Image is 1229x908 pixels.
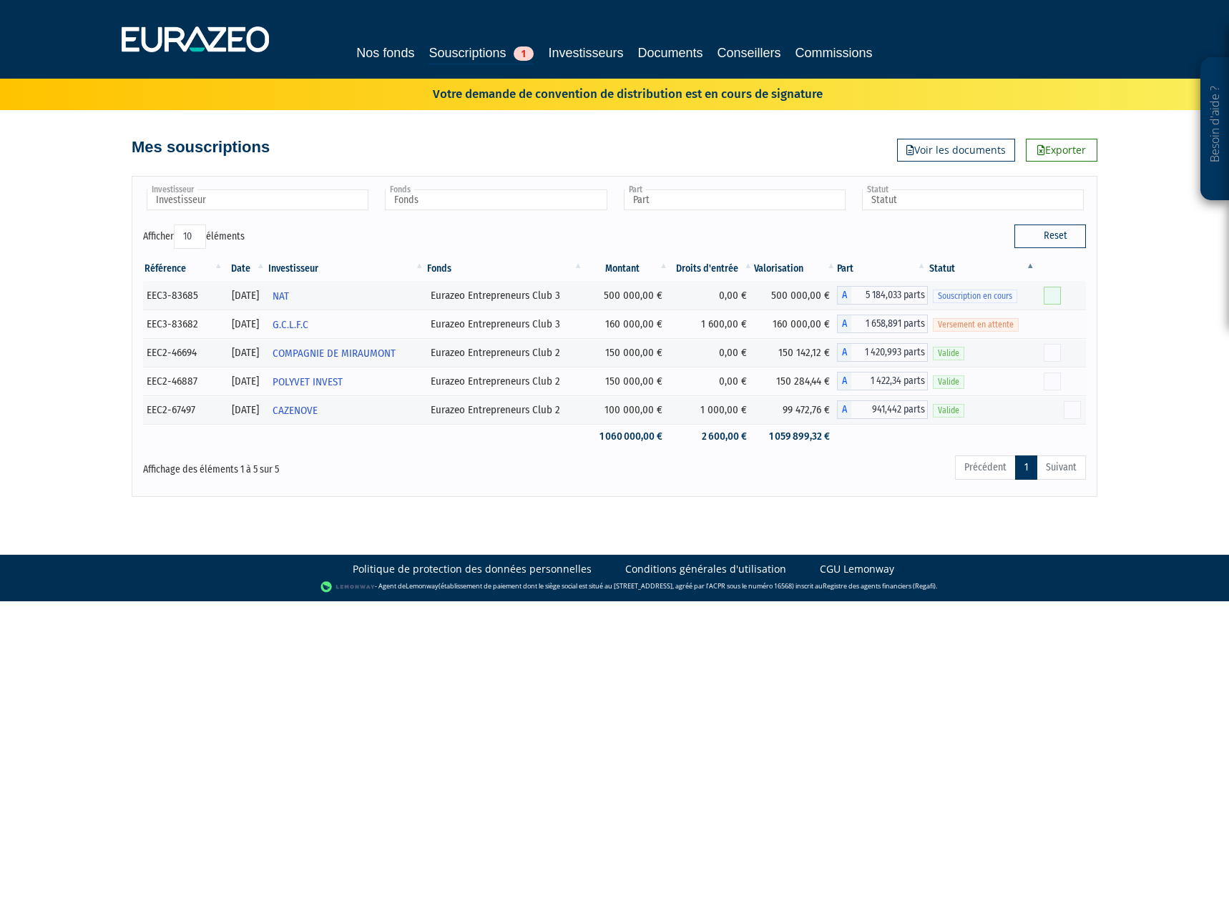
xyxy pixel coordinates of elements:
a: Exporter [1026,139,1097,162]
a: Documents [638,43,703,63]
th: Statut : activer pour trier la colonne par ordre d&eacute;croissant [928,257,1037,281]
div: [DATE] [230,374,262,389]
h4: Mes souscriptions [132,139,270,156]
i: Voir l'investisseur [415,312,420,338]
span: Valide [933,347,964,360]
span: CAZENOVE [273,398,318,424]
div: Eurazeo Entrepreneurs Club 2 [431,374,579,389]
th: Investisseur: activer pour trier la colonne par ordre croissant [267,257,426,281]
a: CGU Lemonway [820,562,894,576]
div: EEC2-46887 [147,374,220,389]
span: Souscription en cours [933,290,1017,303]
td: 99 472,76 € [754,395,837,424]
span: 941,442 parts [851,400,927,419]
a: Souscriptions1 [429,43,534,65]
th: Date: activer pour trier la colonne par ordre croissant [225,257,267,281]
td: 0,00 € [670,281,754,310]
td: 2 600,00 € [670,424,754,449]
span: 5 184,033 parts [851,286,927,305]
span: 1 658,891 parts [851,315,927,333]
td: 150 000,00 € [584,367,670,395]
i: Voir l'investisseur [415,398,420,424]
i: Voir l'investisseur [415,340,420,367]
a: Politique de protection des données personnelles [353,562,592,576]
span: 1 420,993 parts [851,343,927,362]
a: Nos fonds [356,43,414,63]
div: EEC2-46694 [147,345,220,360]
a: POLYVET INVEST [267,367,426,395]
div: A - Eurazeo Entrepreneurs Club 2 [837,400,927,419]
i: Voir l'investisseur [415,283,420,310]
td: 0,00 € [670,367,754,395]
span: A [837,372,851,390]
a: CAZENOVE [267,395,426,424]
th: Part: activer pour trier la colonne par ordre croissant [837,257,927,281]
td: 1 000,00 € [670,395,754,424]
a: Registre des agents financiers (Regafi) [823,581,936,591]
div: [DATE] [230,403,262,418]
img: 1732889491-logotype_eurazeo_blanc_rvb.png [122,26,269,52]
div: [DATE] [230,317,262,332]
a: G.C.L.F.C [267,310,426,338]
td: 150 000,00 € [584,338,670,367]
a: 1 [1015,455,1037,480]
span: POLYVET INVEST [273,369,343,395]
i: [Français] Personne physique [199,406,207,415]
td: 0,00 € [670,338,754,367]
a: Lemonway [406,581,439,591]
td: 1 060 000,00 € [584,424,670,449]
td: 500 000,00 € [584,281,670,310]
th: Référence : activer pour trier la colonne par ordre croissant [143,257,225,281]
th: Montant: activer pour trier la colonne par ordre croissant [584,257,670,281]
div: [DATE] [230,288,262,303]
div: A - Eurazeo Entrepreneurs Club 2 [837,343,927,362]
span: A [837,343,851,362]
a: Voir les documents [897,139,1015,162]
i: Voir l'investisseur [415,369,420,395]
i: [Français] Personne physique [202,320,210,329]
div: Eurazeo Entrepreneurs Club 2 [431,403,579,418]
span: A [837,286,851,305]
span: Valide [933,404,964,418]
span: A [837,400,851,419]
span: 1 422,34 parts [851,372,927,390]
td: 150 142,12 € [754,338,837,367]
div: EEC2-67497 [147,403,220,418]
td: 160 000,00 € [584,310,670,338]
div: [DATE] [230,345,262,360]
span: A [837,315,851,333]
a: Commissions [795,43,873,63]
div: A - Eurazeo Entrepreneurs Club 2 [837,372,927,390]
img: logo-lemonway.png [320,580,376,594]
span: 1 [514,46,534,61]
div: EEC3-83682 [147,317,220,332]
span: G.C.L.F.C [273,312,308,338]
p: Votre demande de convention de distribution est en cours de signature [391,82,823,103]
span: Valide [933,375,964,389]
div: EEC3-83685 [147,288,220,303]
th: Droits d'entrée: activer pour trier la colonne par ordre croissant [670,257,754,281]
td: 500 000,00 € [754,281,837,310]
td: 100 000,00 € [584,395,670,424]
p: Besoin d'aide ? [1207,65,1223,194]
a: Investisseurs [548,43,623,63]
td: 150 284,44 € [754,367,837,395]
a: NAT [267,281,426,310]
td: 1 059 899,32 € [754,424,837,449]
button: Reset [1014,224,1086,247]
span: Versement en attente [933,318,1019,332]
select: Afficheréléments [174,224,206,249]
div: Eurazeo Entrepreneurs Club 3 [431,288,579,303]
div: Eurazeo Entrepreneurs Club 2 [431,345,579,360]
i: [Français] Personne physique [202,292,210,300]
label: Afficher éléments [143,224,245,249]
i: [Français] Personne physique [200,349,208,357]
a: Conseillers [718,43,781,63]
th: Fonds: activer pour trier la colonne par ordre croissant [426,257,584,281]
div: Eurazeo Entrepreneurs Club 3 [431,317,579,332]
a: Conditions générales d'utilisation [625,562,786,576]
td: 1 600,00 € [670,310,754,338]
i: [Français] Personne physique [201,377,209,386]
div: A - Eurazeo Entrepreneurs Club 3 [837,286,927,305]
span: NAT [273,283,289,310]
